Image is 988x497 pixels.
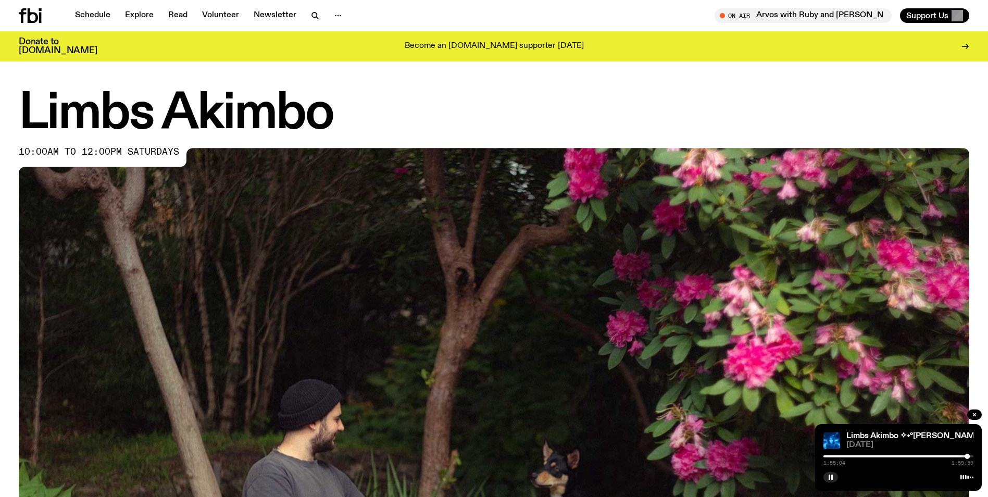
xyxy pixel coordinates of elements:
a: Read [162,8,194,23]
span: 1:59:59 [952,461,973,466]
h1: Limbs Akimbo [19,91,969,138]
span: 1:55:04 [823,461,845,466]
button: Support Us [900,8,969,23]
span: Tune in live [726,11,886,19]
span: Support Us [906,11,948,20]
a: Explore [119,8,160,23]
a: Volunteer [196,8,245,23]
span: 10:00am to 12:00pm saturdays [19,148,179,156]
h3: Donate to [DOMAIN_NAME] [19,38,97,55]
a: Schedule [69,8,117,23]
button: On AirArvos with Ruby and [PERSON_NAME] [715,8,892,23]
p: Become an [DOMAIN_NAME] supporter [DATE] [405,42,584,51]
span: [DATE] [846,441,973,449]
a: Newsletter [247,8,303,23]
